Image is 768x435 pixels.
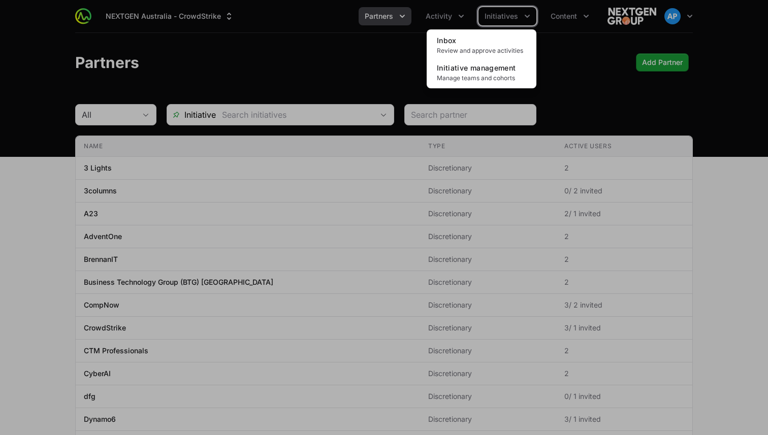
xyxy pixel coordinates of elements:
a: InboxReview and approve activities [429,31,534,59]
a: Initiative managementManage teams and cohorts [429,59,534,86]
div: Main navigation [91,7,595,25]
span: Inbox [437,36,457,45]
span: Manage teams and cohorts [437,74,526,82]
span: Review and approve activities [437,47,526,55]
span: Initiative management [437,63,516,72]
div: Initiatives menu [478,7,536,25]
